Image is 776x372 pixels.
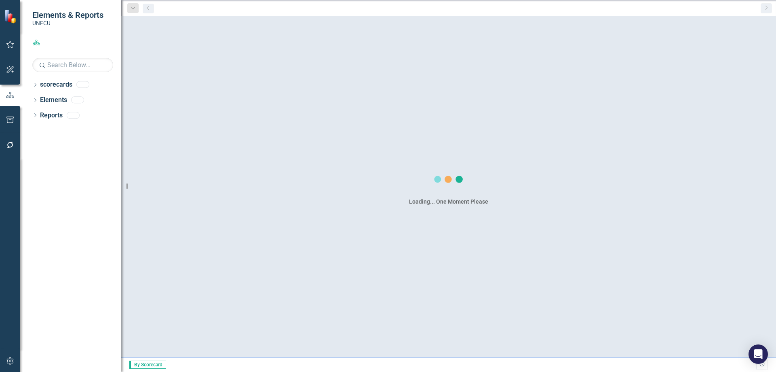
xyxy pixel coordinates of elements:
input: Search Below... [32,58,113,72]
a: scorecards [40,80,72,89]
span: Elements & Reports [32,10,103,20]
div: Open Intercom Messenger [749,344,768,364]
small: UNFCU [32,20,103,26]
a: Elements [40,96,67,105]
div: Loading... One Moment Please [409,198,488,206]
span: By Scorecard [129,361,166,369]
img: ClearPoint Strategy [4,9,18,23]
a: Reports [40,111,63,120]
